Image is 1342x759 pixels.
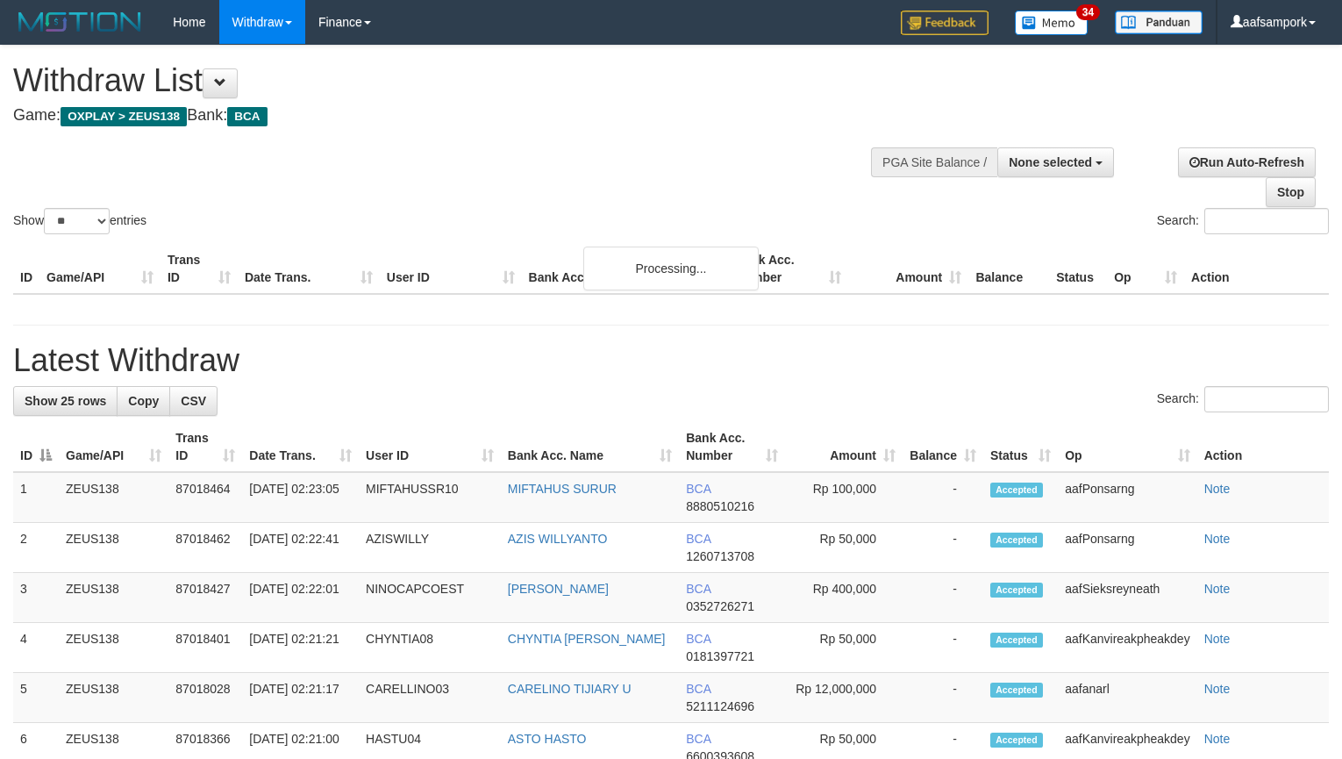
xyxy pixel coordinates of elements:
[848,244,968,294] th: Amount
[238,244,380,294] th: Date Trans.
[13,673,59,723] td: 5
[59,472,168,523] td: ZEUS138
[686,632,710,646] span: BCA
[13,523,59,573] td: 2
[522,244,729,294] th: Bank Acc. Name
[168,523,242,573] td: 87018462
[990,483,1043,498] span: Accepted
[990,633,1043,648] span: Accepted
[242,472,359,523] td: [DATE] 02:23:05
[785,623,903,673] td: Rp 50,000
[59,422,168,472] th: Game/API: activate to sort column ascending
[242,573,359,623] td: [DATE] 02:22:01
[39,244,161,294] th: Game/API
[161,244,238,294] th: Trans ID
[168,422,242,472] th: Trans ID: activate to sort column ascending
[903,422,983,472] th: Balance: activate to sort column ascending
[168,573,242,623] td: 87018427
[61,107,187,126] span: OXPLAY > ZEUS138
[903,623,983,673] td: -
[1058,422,1196,472] th: Op: activate to sort column ascending
[508,532,608,546] a: AZIS WILLYANTO
[686,549,754,563] span: Copy 1260713708 to clipboard
[59,623,168,673] td: ZEUS138
[359,523,501,573] td: AZISWILLY
[1058,573,1196,623] td: aafSieksreyneath
[13,573,59,623] td: 3
[1204,582,1231,596] a: Note
[44,208,110,234] select: Showentries
[169,386,218,416] a: CSV
[508,632,666,646] a: CHYNTIA [PERSON_NAME]
[728,244,848,294] th: Bank Acc. Number
[242,523,359,573] td: [DATE] 02:22:41
[1266,177,1316,207] a: Stop
[508,682,632,696] a: CARELINO TIJIARY U
[1204,532,1231,546] a: Note
[990,683,1043,698] span: Accepted
[1107,244,1184,294] th: Op
[1204,732,1231,746] a: Note
[508,482,617,496] a: MIFTAHUS SURUR
[903,472,983,523] td: -
[901,11,989,35] img: Feedback.jpg
[13,9,146,35] img: MOTION_logo.png
[1076,4,1100,20] span: 34
[785,673,903,723] td: Rp 12,000,000
[1049,244,1107,294] th: Status
[242,422,359,472] th: Date Trans.: activate to sort column ascending
[501,422,679,472] th: Bank Acc. Name: activate to sort column ascending
[686,499,754,513] span: Copy 8880510216 to clipboard
[871,147,997,177] div: PGA Site Balance /
[1058,523,1196,573] td: aafPonsarng
[1204,682,1231,696] a: Note
[59,673,168,723] td: ZEUS138
[679,422,785,472] th: Bank Acc. Number: activate to sort column ascending
[59,573,168,623] td: ZEUS138
[128,394,159,408] span: Copy
[983,422,1058,472] th: Status: activate to sort column ascending
[13,472,59,523] td: 1
[242,673,359,723] td: [DATE] 02:21:17
[686,649,754,663] span: Copy 0181397721 to clipboard
[1204,386,1329,412] input: Search:
[968,244,1049,294] th: Balance
[227,107,267,126] span: BCA
[1184,244,1329,294] th: Action
[13,386,118,416] a: Show 25 rows
[59,523,168,573] td: ZEUS138
[990,733,1043,748] span: Accepted
[359,422,501,472] th: User ID: activate to sort column ascending
[686,599,754,613] span: Copy 0352726271 to clipboard
[1204,482,1231,496] a: Note
[686,682,710,696] span: BCA
[1058,472,1196,523] td: aafPonsarng
[380,244,522,294] th: User ID
[508,732,587,746] a: ASTO HASTO
[13,208,146,234] label: Show entries
[1157,386,1329,412] label: Search:
[990,583,1043,598] span: Accepted
[13,623,59,673] td: 4
[1178,147,1316,177] a: Run Auto-Refresh
[117,386,170,416] a: Copy
[359,573,501,623] td: NINOCAPCOEST
[903,673,983,723] td: -
[686,732,710,746] span: BCA
[903,573,983,623] td: -
[359,623,501,673] td: CHYNTIA08
[686,582,710,596] span: BCA
[686,699,754,713] span: Copy 5211124696 to clipboard
[13,63,877,98] h1: Withdraw List
[181,394,206,408] span: CSV
[359,673,501,723] td: CARELLINO03
[359,472,501,523] td: MIFTAHUSSR10
[1009,155,1092,169] span: None selected
[25,394,106,408] span: Show 25 rows
[168,472,242,523] td: 87018464
[785,523,903,573] td: Rp 50,000
[1204,632,1231,646] a: Note
[13,244,39,294] th: ID
[785,472,903,523] td: Rp 100,000
[785,573,903,623] td: Rp 400,000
